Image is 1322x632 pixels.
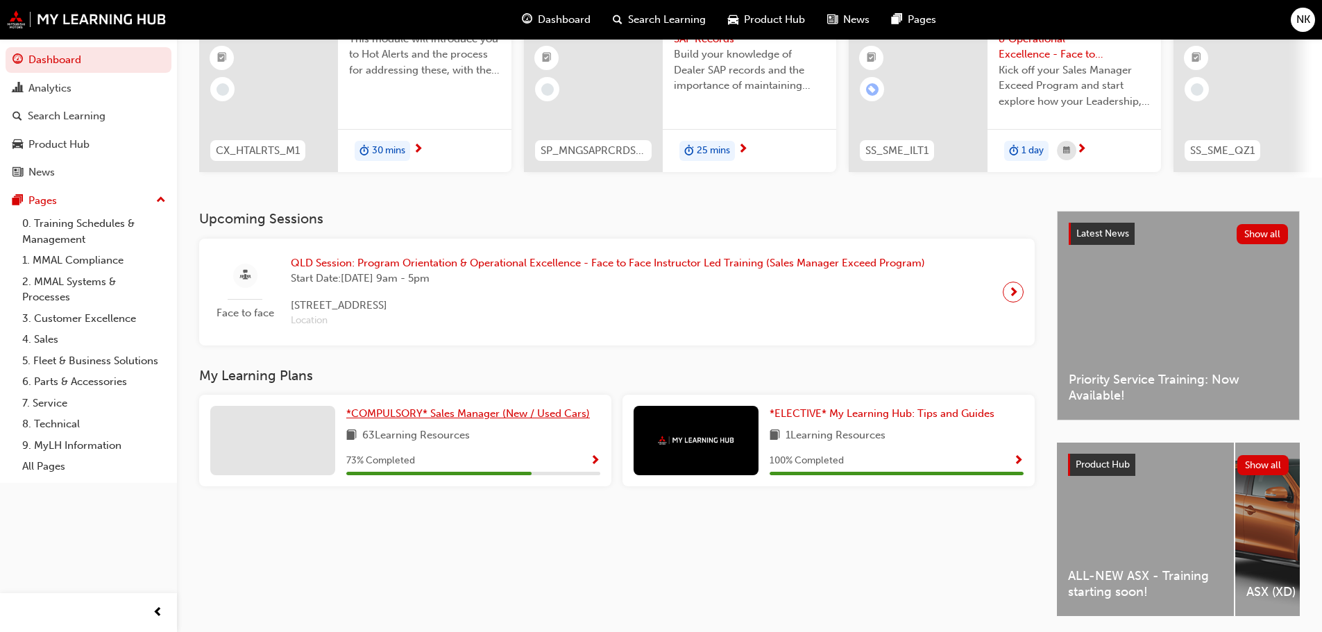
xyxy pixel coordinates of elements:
[217,83,229,96] span: learningRecordVerb_NONE-icon
[1076,459,1130,470] span: Product Hub
[541,83,554,96] span: learningRecordVerb_NONE-icon
[865,143,929,159] span: SS_SME_ILT1
[908,12,936,28] span: Pages
[359,142,369,160] span: duration-icon
[12,110,22,123] span: search-icon
[7,10,167,28] img: mmal
[156,191,166,210] span: up-icon
[892,11,902,28] span: pages-icon
[1069,372,1288,403] span: Priority Service Training: Now Available!
[362,427,470,445] span: 63 Learning Resources
[6,188,171,214] button: Pages
[17,456,171,477] a: All Pages
[210,305,280,321] span: Face to face
[511,6,602,34] a: guage-iconDashboard
[291,271,925,287] span: Start Date: [DATE] 9am - 5pm
[770,406,1000,422] a: *ELECTIVE* My Learning Hub: Tips and Guides
[199,211,1035,227] h3: Upcoming Sessions
[346,406,595,422] a: *COMPULSORY* Sales Manager (New / Used Cars)
[28,108,105,124] div: Search Learning
[866,83,879,96] span: learningRecordVerb_ENROLL-icon
[17,435,171,456] a: 9. MyLH Information
[728,11,738,28] span: car-icon
[346,453,415,469] span: 73 % Completed
[590,455,600,468] span: Show Progress
[17,350,171,372] a: 5. Fleet & Business Solutions
[28,164,55,180] div: News
[12,54,23,67] span: guage-icon
[12,139,23,151] span: car-icon
[1022,143,1044,159] span: 1 day
[6,132,171,157] a: Product Hub
[28,80,71,96] div: Analytics
[786,427,885,445] span: 1 Learning Resources
[17,271,171,308] a: 2. MMAL Systems & Processes
[628,12,706,28] span: Search Learning
[1191,83,1203,96] span: learningRecordVerb_NONE-icon
[717,6,816,34] a: car-iconProduct Hub
[1068,454,1289,476] a: Product HubShow all
[291,313,925,329] span: Location
[541,143,646,159] span: SP_MNGSAPRCRDS_M1
[17,413,171,435] a: 8. Technical
[674,46,825,94] span: Build your knowledge of Dealer SAP records and the importance of maintaining your staff records i...
[522,11,532,28] span: guage-icon
[738,144,748,156] span: next-icon
[770,407,994,420] span: *ELECTIVE* My Learning Hub: Tips and Guides
[28,193,57,209] div: Pages
[199,368,1035,384] h3: My Learning Plans
[1008,282,1019,302] span: next-icon
[6,76,171,101] a: Analytics
[12,166,23,179] span: news-icon
[697,143,730,159] span: 25 mins
[1013,452,1024,470] button: Show Progress
[291,255,925,271] span: QLD Session: Program Orientation & Operational Excellence - Face to Face Instructor Led Training ...
[1009,142,1019,160] span: duration-icon
[372,143,405,159] span: 30 mins
[1237,455,1289,475] button: Show all
[17,371,171,393] a: 6. Parts & Accessories
[1057,211,1300,420] a: Latest NewsShow allPriority Service Training: Now Available!
[346,427,357,445] span: book-icon
[770,453,844,469] span: 100 % Completed
[240,267,251,284] span: sessionType_FACE_TO_FACE-icon
[1237,224,1289,244] button: Show all
[291,298,925,314] span: [STREET_ADDRESS]
[413,144,423,156] span: next-icon
[999,62,1150,110] span: Kick off your Sales Manager Exceed Program and start explore how your Leadership, Sales Operation...
[1291,8,1315,32] button: NK
[17,250,171,271] a: 1. MMAL Compliance
[153,604,163,622] span: prev-icon
[1063,142,1070,160] span: calendar-icon
[17,213,171,250] a: 0. Training Schedules & Management
[216,143,300,159] span: CX_HTALRTS_M1
[199,4,511,172] a: CX_HTALRTS_M1Hot AlertsThis module will introduce you to Hot Alerts and the process for addressin...
[1192,49,1201,67] span: booktick-icon
[881,6,947,34] a: pages-iconPages
[6,103,171,129] a: Search Learning
[613,11,622,28] span: search-icon
[1296,12,1310,28] span: NK
[12,195,23,207] span: pages-icon
[12,83,23,95] span: chart-icon
[590,452,600,470] button: Show Progress
[17,308,171,330] a: 3. Customer Excellence
[28,137,90,153] div: Product Hub
[538,12,591,28] span: Dashboard
[17,329,171,350] a: 4. Sales
[843,12,870,28] span: News
[1076,228,1129,239] span: Latest News
[6,160,171,185] a: News
[684,142,694,160] span: duration-icon
[524,4,836,172] a: SP_MNGSAPRCRDS_M1Managing Dealer Staff SAP RecordsBuild your knowledge of Dealer SAP records and ...
[1076,144,1087,156] span: next-icon
[1057,443,1234,616] a: ALL-NEW ASX - Training starting soon!
[542,49,552,67] span: booktick-icon
[1069,223,1288,245] a: Latest NewsShow all
[349,31,500,78] span: This module will introduce you to Hot Alerts and the process for addressing these, with the aim o...
[217,49,227,67] span: booktick-icon
[17,393,171,414] a: 7. Service
[816,6,881,34] a: news-iconNews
